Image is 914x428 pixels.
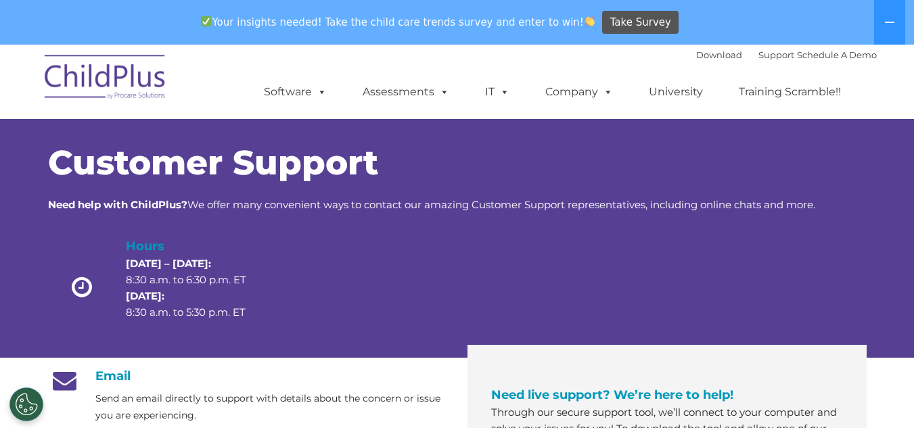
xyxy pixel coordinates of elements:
[472,78,523,105] a: IT
[95,390,447,424] p: Send an email directly to support with details about the concern or issue you are experiencing.
[635,78,716,105] a: University
[126,237,269,256] h4: Hours
[696,49,742,60] a: Download
[48,368,447,383] h4: Email
[48,142,378,183] span: Customer Support
[797,49,877,60] a: Schedule A Demo
[725,78,854,105] a: Training Scramble!!
[48,198,187,211] strong: Need help with ChildPlus?
[9,387,43,421] button: Cookies Settings
[48,198,815,211] span: We offer many convenient ways to contact our amazing Customer Support representatives, including ...
[201,16,211,26] img: ✅
[758,49,794,60] a: Support
[38,45,173,113] img: ChildPlus by Procare Solutions
[250,78,340,105] a: Software
[610,11,671,34] span: Take Survey
[126,257,211,270] strong: [DATE] – [DATE]:
[602,11,679,34] a: Take Survey
[126,256,269,320] p: 8:30 a.m. to 6:30 p.m. ET 8:30 a.m. to 5:30 p.m. ET
[585,16,595,26] img: 👏
[349,78,463,105] a: Assessments
[491,387,733,402] span: Need live support? We’re here to help!
[532,78,626,105] a: Company
[196,9,601,35] span: Your insights needed! Take the child care trends survey and enter to win!
[126,289,164,302] strong: [DATE]:
[696,49,877,60] font: |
